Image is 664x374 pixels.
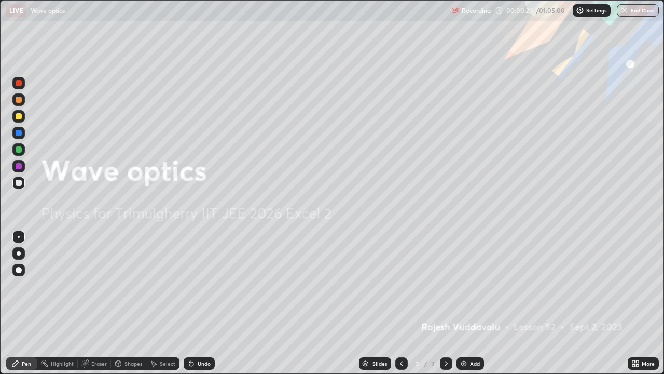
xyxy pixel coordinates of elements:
img: class-settings-icons [576,6,584,15]
img: end-class-cross [620,6,629,15]
div: Highlight [51,361,74,366]
div: Eraser [91,361,107,366]
div: Pen [22,361,31,366]
p: Wave optics [31,6,65,15]
div: More [642,361,655,366]
p: Recording [462,7,491,15]
p: Settings [586,8,606,13]
div: Slides [372,361,387,366]
div: 2 [412,360,422,367]
div: / [424,360,427,367]
div: Add [470,361,480,366]
img: add-slide-button [460,359,468,368]
p: LIVE [9,6,23,15]
div: Undo [198,361,211,366]
div: Select [160,361,175,366]
button: End Class [617,4,659,17]
div: 2 [430,359,436,368]
img: recording.375f2c34.svg [451,6,460,15]
div: Shapes [125,361,142,366]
